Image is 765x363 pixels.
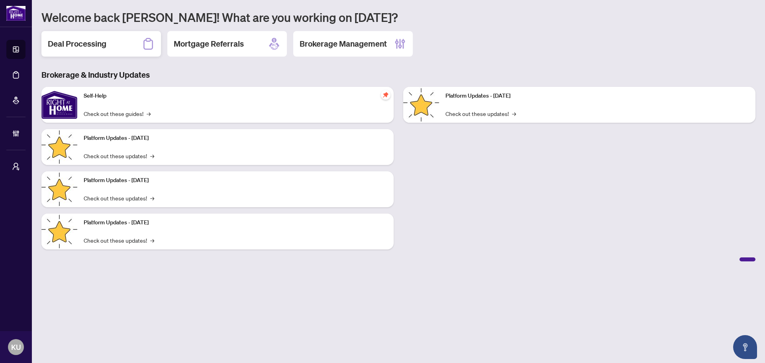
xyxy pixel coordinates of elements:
span: KU [11,341,21,353]
p: Platform Updates - [DATE] [84,134,387,143]
span: → [512,109,516,118]
h3: Brokerage & Industry Updates [41,69,755,80]
a: Check out these updates!→ [445,109,516,118]
a: Check out these guides!→ [84,109,151,118]
img: Platform Updates - July 21, 2025 [41,171,77,207]
p: Platform Updates - [DATE] [84,218,387,227]
span: → [150,236,154,245]
img: Self-Help [41,87,77,123]
span: → [150,151,154,160]
button: Open asap [733,335,757,359]
span: pushpin [381,90,390,100]
span: user-switch [12,163,20,171]
h2: Deal Processing [48,38,106,49]
img: logo [6,6,25,21]
img: Platform Updates - July 8, 2025 [41,214,77,249]
h2: Mortgage Referrals [174,38,244,49]
p: Self-Help [84,92,387,100]
img: Platform Updates - June 23, 2025 [403,87,439,123]
h1: Welcome back [PERSON_NAME]! What are you working on [DATE]? [41,10,755,25]
p: Platform Updates - [DATE] [445,92,749,100]
img: Platform Updates - September 16, 2025 [41,129,77,165]
h2: Brokerage Management [300,38,387,49]
a: Check out these updates!→ [84,236,154,245]
span: → [147,109,151,118]
p: Platform Updates - [DATE] [84,176,387,185]
a: Check out these updates!→ [84,151,154,160]
a: Check out these updates!→ [84,194,154,202]
span: → [150,194,154,202]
